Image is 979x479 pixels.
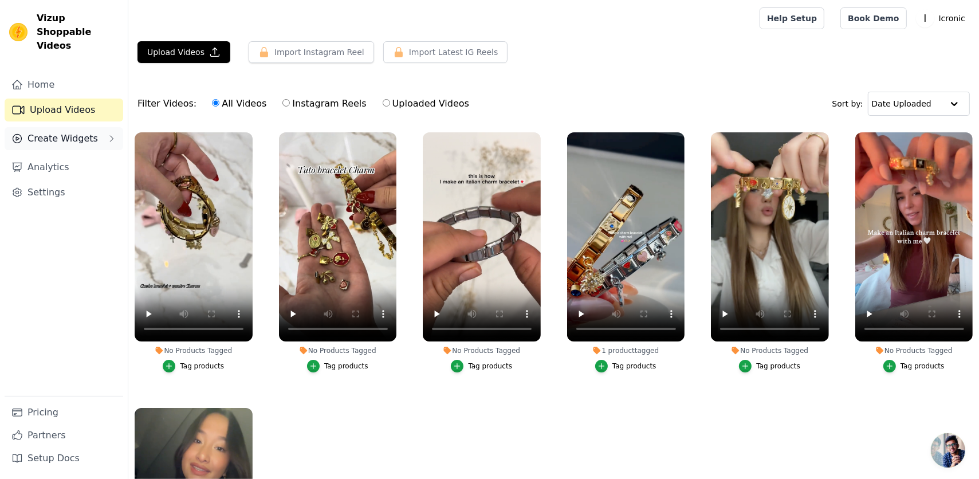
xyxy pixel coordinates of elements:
[279,346,397,355] div: No Products Tagged
[137,91,475,117] div: Filter Videos:
[9,23,27,41] img: Vizup
[760,7,824,29] a: Help Setup
[307,360,368,372] button: Tag products
[832,92,970,116] div: Sort by:
[931,433,965,468] div: Ouvrir le chat
[211,96,267,111] label: All Videos
[383,99,390,107] input: Uploaded Videos
[382,96,470,111] label: Uploaded Videos
[711,346,829,355] div: No Products Tagged
[27,132,98,146] span: Create Widgets
[567,346,685,355] div: 1 product tagged
[383,41,508,63] button: Import Latest IG Reels
[324,362,368,371] div: Tag products
[5,127,123,150] button: Create Widgets
[901,362,945,371] div: Tag products
[739,360,800,372] button: Tag products
[5,424,123,447] a: Partners
[409,46,498,58] span: Import Latest IG Reels
[37,11,119,53] span: Vizup Shoppable Videos
[855,346,973,355] div: No Products Tagged
[282,96,367,111] label: Instagram Reels
[840,7,906,29] a: Book Demo
[137,41,230,63] button: Upload Videos
[923,13,926,24] text: I
[468,362,512,371] div: Tag products
[612,362,656,371] div: Tag products
[934,8,970,29] p: Icronic
[595,360,656,372] button: Tag products
[5,156,123,179] a: Analytics
[5,401,123,424] a: Pricing
[163,360,224,372] button: Tag products
[212,99,219,107] input: All Videos
[135,346,253,355] div: No Products Tagged
[282,99,290,107] input: Instagram Reels
[5,73,123,96] a: Home
[451,360,512,372] button: Tag products
[423,346,541,355] div: No Products Tagged
[916,8,970,29] button: I Icronic
[249,41,374,63] button: Import Instagram Reel
[756,362,800,371] div: Tag products
[883,360,945,372] button: Tag products
[5,181,123,204] a: Settings
[5,99,123,121] a: Upload Videos
[5,447,123,470] a: Setup Docs
[180,362,224,371] div: Tag products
